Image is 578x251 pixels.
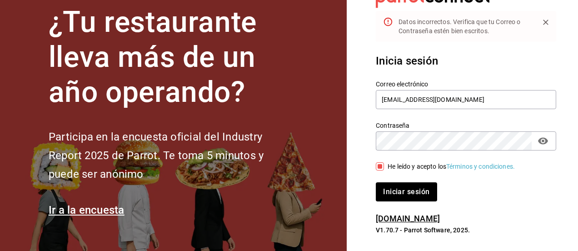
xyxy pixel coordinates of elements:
div: He leído y acepto los [388,162,515,171]
p: V1.70.7 - Parrot Software, 2025. [376,226,556,235]
a: Términos y condiciones. [446,163,515,170]
div: Datos incorrectos. Verifica que tu Correo o Contraseña estén bien escritos. [399,14,532,39]
button: Close [539,15,553,29]
a: [DOMAIN_NAME] [376,214,440,223]
button: passwordField [535,133,551,149]
input: Ingresa tu correo electrónico [376,90,556,109]
label: Correo electrónico [376,81,556,87]
button: Iniciar sesión [376,182,437,201]
h3: Inicia sesión [376,53,556,69]
h2: Participa en la encuesta oficial del Industry Report 2025 de Parrot. Te toma 5 minutos y puede se... [49,128,294,183]
a: Ir a la encuesta [49,204,125,216]
label: Contraseña [376,122,556,129]
h1: ¿Tu restaurante lleva más de un año operando? [49,5,294,110]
